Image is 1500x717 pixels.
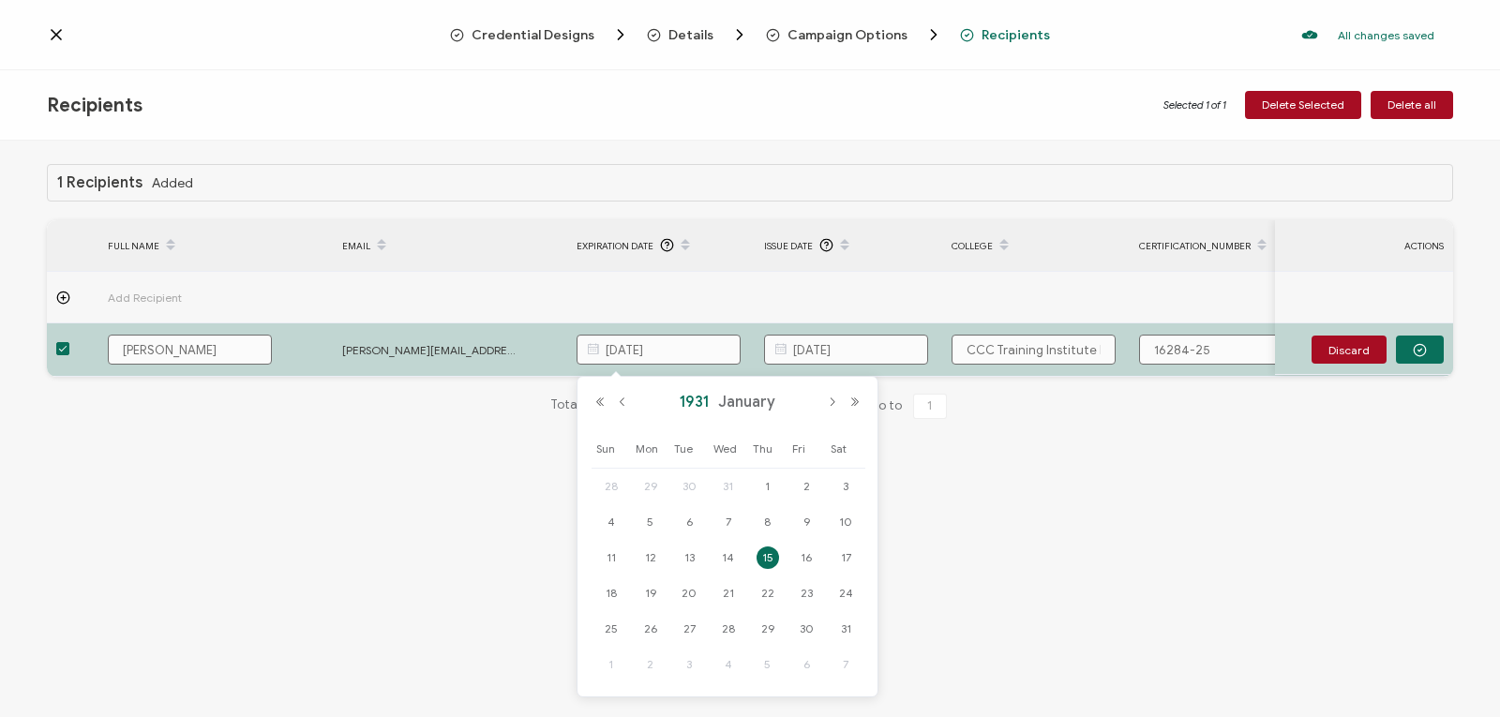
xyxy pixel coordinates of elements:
[1262,99,1344,111] span: Delete Selected
[717,653,740,676] span: 4
[757,546,779,569] span: 15
[834,511,857,533] span: 10
[960,28,1050,42] span: Recipients
[757,511,779,533] span: 8
[678,653,700,676] span: 3
[550,393,588,419] span: Total 1
[1163,97,1226,113] span: Selected 1 of 1
[1245,91,1361,119] button: Delete Selected
[1406,627,1500,717] iframe: Chat Widget
[631,430,670,469] th: Mon
[709,430,748,469] th: Wed
[600,653,622,676] span: 1
[450,25,630,44] span: Credential Designs
[764,235,813,257] span: Issue Date
[589,396,611,409] button: Previous Year
[57,174,142,191] h1: 1 Recipients
[98,230,333,261] div: FULL NAME
[834,475,857,498] span: 3
[1275,235,1453,257] div: ACTIONS
[795,653,817,676] span: 6
[647,25,749,44] span: Details
[639,475,662,498] span: 29
[675,393,713,411] span: 1931
[1371,91,1453,119] button: Delete all
[717,546,740,569] span: 14
[600,511,622,533] span: 4
[600,618,622,640] span: 25
[787,430,827,469] th: Fri
[713,393,780,411] span: January
[942,230,1130,261] div: College
[834,618,857,640] span: 31
[795,475,817,498] span: 2
[868,393,951,419] span: Go to
[834,546,857,569] span: 17
[757,475,779,498] span: 1
[450,25,1050,44] div: Breadcrumb
[577,235,653,257] span: Expiration Date
[108,287,286,308] span: Add Recipient
[821,396,844,409] button: Next Month
[826,430,865,469] th: Sat
[1387,99,1436,111] span: Delete all
[678,582,700,605] span: 20
[717,582,740,605] span: 21
[1338,28,1434,42] p: All changes saved
[678,475,700,498] span: 30
[748,430,787,469] th: Thu
[757,582,779,605] span: 22
[766,25,943,44] span: Campaign Options
[669,430,709,469] th: Tue
[757,618,779,640] span: 29
[342,339,520,361] span: [PERSON_NAME][EMAIL_ADDRESS][DOMAIN_NAME]
[834,582,857,605] span: 24
[639,618,662,640] span: 26
[108,335,272,365] input: Jane Doe
[639,582,662,605] span: 19
[600,475,622,498] span: 28
[333,230,567,261] div: EMAIL
[795,582,817,605] span: 23
[717,475,740,498] span: 31
[152,176,193,190] span: Added
[787,28,907,42] span: Campaign Options
[639,653,662,676] span: 2
[472,28,594,42] span: Credential Designs
[1130,230,1317,261] div: Certification_Number
[982,28,1050,42] span: Recipients
[639,511,662,533] span: 5
[678,618,700,640] span: 27
[795,511,817,533] span: 9
[600,546,622,569] span: 11
[47,94,142,117] span: Recipients
[717,618,740,640] span: 28
[678,511,700,533] span: 6
[600,582,622,605] span: 18
[592,430,631,469] th: Sun
[834,653,857,676] span: 7
[717,511,740,533] span: 7
[795,546,817,569] span: 16
[795,618,817,640] span: 30
[678,546,700,569] span: 13
[611,396,634,409] button: Previous Month
[639,546,662,569] span: 12
[668,28,713,42] span: Details
[757,653,779,676] span: 5
[1312,336,1387,364] button: Discard
[844,396,866,409] button: Next Year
